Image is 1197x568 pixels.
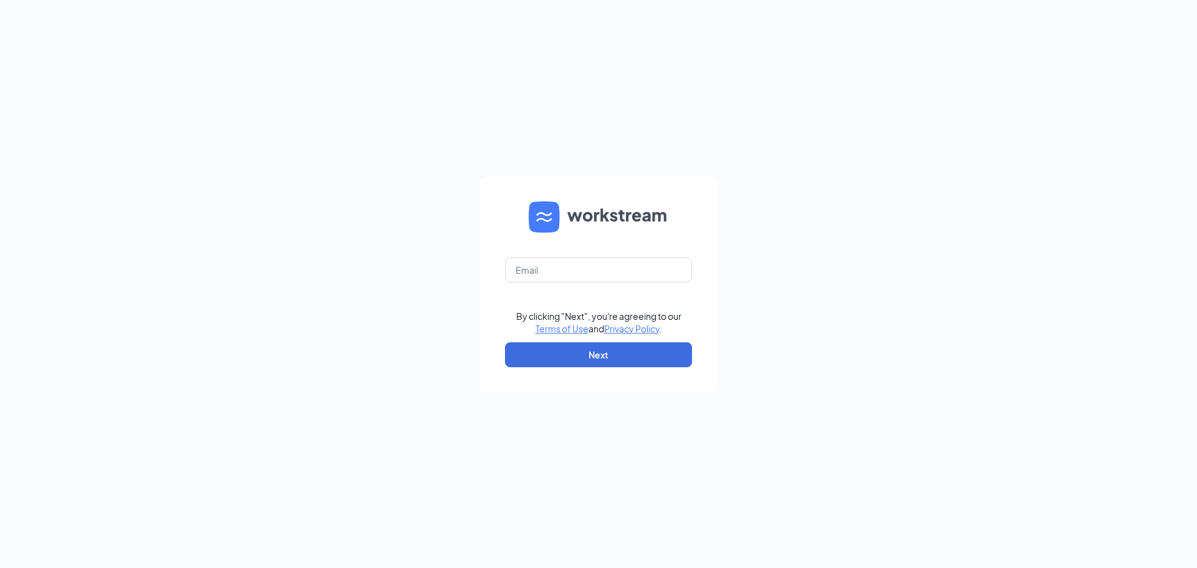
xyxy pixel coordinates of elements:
button: Next [505,342,692,367]
a: Terms of Use [536,323,589,334]
a: Privacy Policy [604,323,660,334]
div: By clicking "Next", you're agreeing to our and . [516,310,681,335]
img: WS logo and Workstream text [529,201,668,233]
input: Email [505,258,692,282]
